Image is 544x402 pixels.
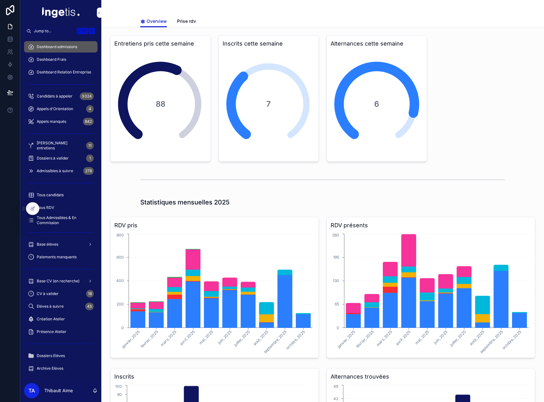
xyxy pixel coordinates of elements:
a: Dashboard admissions [24,41,98,53]
tspan: février, 2025 [139,330,159,349]
a: Overview [140,16,167,28]
div: scrollable content [20,37,101,379]
a: Archive Elèves [24,363,98,374]
a: Prise rdv [177,16,196,28]
a: Dashboard Relation Entreprise [24,66,98,78]
tspan: 400 [116,278,124,283]
a: Elèves à suivre45 [24,301,98,312]
tspan: 800 [117,233,124,237]
span: Tous Admissibles & En Commission [37,215,91,225]
tspan: juin, 2025 [433,330,448,345]
tspan: 195 [333,255,339,260]
span: TA [28,387,35,394]
div: 4 [86,105,94,113]
div: 3 024 [80,92,94,100]
h3: Inscrits [114,372,315,381]
span: Base élèves [37,242,58,247]
span: Archive Elèves [37,366,63,371]
div: 45 [85,303,94,310]
img: App logo [42,8,79,18]
tspan: octobre, 2025 [285,330,306,350]
tspan: avril, 2025 [395,330,411,346]
tspan: 65 [335,302,339,306]
a: Appels d'Orientation4 [24,103,98,115]
tspan: juin, 2025 [217,330,232,345]
tspan: mars, 2025 [375,330,393,347]
a: Appels manqués842 [24,116,98,127]
span: Candidats à appeler [37,94,73,99]
tspan: septembre, 2025 [479,330,503,354]
span: Overview [147,18,167,24]
div: 842 [83,118,94,125]
a: Tous Admissibles & En Commission [24,215,98,226]
h3: Entretiens pris cette semaine [114,39,207,48]
h3: RDV présents [331,221,531,230]
a: CV à valider18 [24,288,98,299]
span: Paiements manquants [37,254,77,260]
tspan: mai, 2025 [414,330,430,345]
a: Paiements manquants [24,251,98,263]
tspan: 100 [115,384,122,389]
span: Tous RDV [37,205,54,210]
a: Candidats à appeler3 024 [24,91,98,102]
tspan: août, 2025 [252,330,269,346]
span: CV à valider [37,291,59,296]
span: Présence Atelier [37,329,66,334]
tspan: août, 2025 [468,330,485,346]
tspan: 90 [117,392,122,397]
tspan: juillet, 2025 [233,330,251,348]
a: [PERSON_NAME] entretiens11 [24,140,98,151]
span: Elèves à suivre [37,304,64,309]
h3: Alternances cette semaine [331,39,423,48]
tspan: avril, 2025 [179,330,196,346]
h3: Alternances trouvées [331,372,531,381]
a: Admissibles à suivre278 [24,165,98,177]
span: Dashboard admissions [37,44,77,49]
div: 18 [86,290,94,298]
a: Dossiers à valider1 [24,153,98,164]
span: 6 [355,99,398,109]
a: Base élèves [24,239,98,250]
tspan: 42 [333,396,338,401]
span: Jump to... [34,28,74,34]
span: Base CV (en recherche) [37,279,79,284]
tspan: juillet, 2025 [449,330,467,348]
tspan: octobre, 2025 [501,330,522,350]
p: Thibault Aime [44,387,73,394]
h3: RDV pris [114,221,315,230]
a: Création Atelier [24,313,98,325]
span: Dossiers Elèves [37,353,65,358]
span: Tous candidats [37,192,64,198]
span: Dossiers à valider [37,156,69,161]
a: Base CV (en recherche) [24,275,98,287]
a: Tous candidats [24,189,98,201]
tspan: 200 [117,302,124,306]
tspan: 600 [117,255,124,260]
tspan: mai, 2025 [198,330,214,345]
tspan: 0 [121,325,124,330]
h1: Statistiques mensuelles 2025 [140,198,230,207]
div: 278 [83,167,94,175]
tspan: février, 2025 [355,330,375,349]
div: chart [331,232,531,354]
span: 88 [139,99,182,109]
tspan: 130 [333,278,339,283]
span: K [89,28,94,34]
span: Dashboard Frais [37,57,66,62]
h3: Inscrits cette semaine [223,39,315,48]
a: Dossiers Elèves [24,350,98,361]
a: Présence Atelier [24,326,98,337]
span: 7 [247,99,290,109]
tspan: 0 [337,325,339,330]
a: Tous RDV [24,202,98,213]
div: 1 [86,154,94,162]
span: Appels manqués [37,119,66,124]
span: Dashboard Relation Entreprise [37,70,91,75]
tspan: septembre, 2025 [263,330,288,354]
tspan: mars, 2025 [160,330,177,347]
a: Dashboard Frais [24,54,98,65]
tspan: janvier, 2025 [121,330,141,349]
span: [PERSON_NAME] entretiens [37,141,84,151]
span: Admissibles à suivre [37,168,73,173]
button: Jump to...CtrlK [24,25,98,37]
